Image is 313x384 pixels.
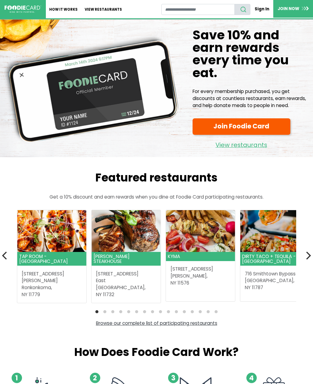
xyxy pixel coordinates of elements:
[111,310,114,313] li: Page dot 3
[161,4,235,15] input: restaurant search
[91,210,160,303] a: Rothmann's Steakhouse [PERSON_NAME] Steakhouse [STREET_ADDRESS]East [GEOGRAPHIC_DATA],NY 11732
[119,310,122,313] li: Page dot 4
[17,210,86,252] img: Tap Room - Ronkonkoma
[143,310,146,313] li: Page dot 7
[175,310,178,313] li: Page dot 11
[193,88,308,109] p: For every membership purchased, you get discounts at countless restaurants, earn rewards, and hel...
[5,5,41,13] img: FoodieCard; Eat, Drink, Save, Donate
[5,171,308,185] h2: Featured restaurants
[240,210,309,252] img: Dirty Taco + Tequila - Smithtown
[17,252,86,266] header: Tap Room - [GEOGRAPHIC_DATA]
[207,310,210,313] li: Page dot 15
[171,266,230,286] address: [STREET_ADDRESS] [PERSON_NAME], NY 11576
[240,252,309,266] header: Dirty Taco + Tequila - [GEOGRAPHIC_DATA]
[193,118,290,135] a: Join Foodie Card
[166,210,235,252] img: Kyma
[95,310,98,313] li: Page dot 1
[199,310,202,313] li: Page dot 14
[151,310,154,313] li: Page dot 8
[103,310,106,313] li: Page dot 2
[22,271,82,298] address: [STREET_ADDRESS][PERSON_NAME] Ronkonkoma, NY 11779
[5,346,308,359] h2: How Does Foodie Card Work?
[166,252,235,261] header: Kyma
[135,310,138,313] li: Page dot 6
[127,310,130,313] li: Page dot 5
[96,320,217,326] a: Browse our complete list of participating restaurants
[167,310,170,313] li: Page dot 10
[91,252,160,266] header: [PERSON_NAME] Steakhouse
[183,310,186,313] li: Page dot 12
[96,271,156,298] address: [STREET_ADDRESS] East [GEOGRAPHIC_DATA], NY 11732
[91,210,160,252] img: Rothmann's Steakhouse
[234,4,250,15] button: search
[215,310,218,313] li: Page dot 16
[159,310,162,313] li: Page dot 9
[17,210,86,303] a: Tap Room - Ronkonkoma Tap Room - [GEOGRAPHIC_DATA] [STREET_ADDRESS][PERSON_NAME]Ronkonkoma,NY 11779
[166,210,235,291] a: Kyma Kyma [STREET_ADDRESS][PERSON_NAME],NY 11576
[191,310,194,313] li: Page dot 13
[5,194,308,201] p: Get a 10% discount and earn rewards when you dine at Foodie Card participating restaurants.
[250,4,273,14] a: Sign In
[245,271,305,291] address: 716 Smithtown Bypass [GEOGRAPHIC_DATA], NY 11787
[193,137,290,150] a: View restaurants
[193,29,308,79] h1: Save 10% and earn rewards every time you eat.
